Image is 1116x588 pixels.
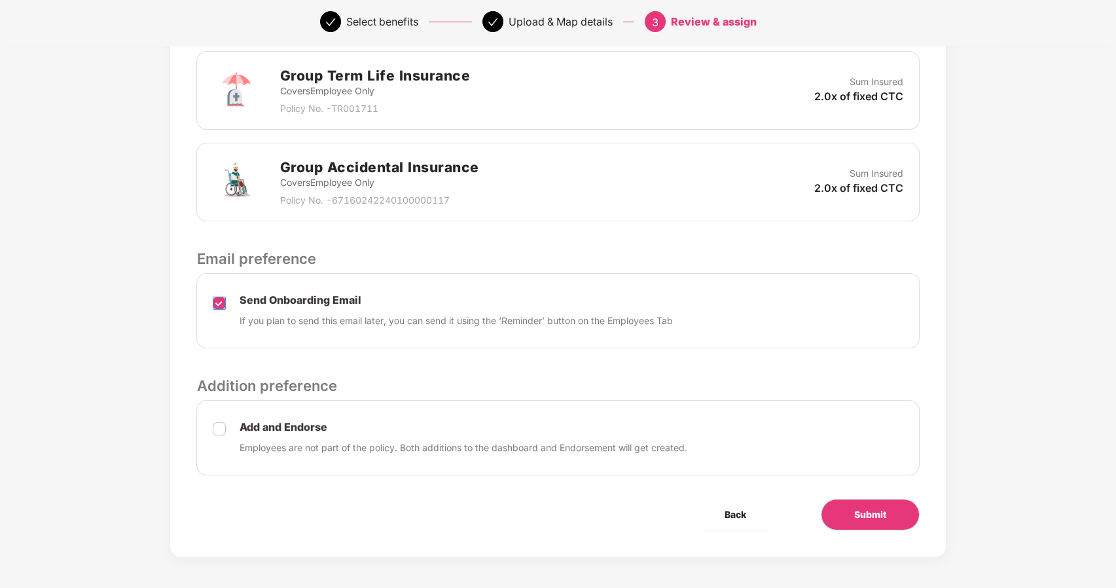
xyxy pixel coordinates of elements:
[725,507,746,522] span: Back
[488,17,498,28] span: check
[850,75,903,89] p: Sum Insured
[279,193,478,208] p: Policy No. - 67160242240100000117
[814,181,903,195] p: 2.0x of fixed CTC
[850,166,903,181] p: Sum Insured
[213,158,260,206] img: svg+xml;base64,PHN2ZyB4bWxucz0iaHR0cDovL3d3dy53My5vcmcvMjAwMC9zdmciIHdpZHRoPSI3MiIgaGVpZ2h0PSI3Mi...
[671,11,757,32] div: Review & assign
[239,293,672,307] p: Send Onboarding Email
[854,507,886,522] span: Submit
[325,17,336,28] span: check
[239,314,672,328] p: If you plan to send this email later, you can send it using the ‘Reminder’ button on the Employee...
[279,65,470,86] h2: Group Term Life Insurance
[814,89,903,103] p: 2.0x of fixed CTC
[279,101,470,116] p: Policy No. - TR001711
[692,499,779,530] button: Back
[213,67,260,114] img: svg+xml;base64,PHN2ZyB4bWxucz0iaHR0cDovL3d3dy53My5vcmcvMjAwMC9zdmciIHdpZHRoPSI3MiIgaGVpZ2h0PSI3Mi...
[346,11,418,32] div: Select benefits
[196,375,919,397] p: Addition preference
[279,175,478,190] p: Covers Employee Only
[196,248,919,270] p: Email preference
[652,16,658,29] span: 3
[279,156,478,178] h2: Group Accidental Insurance
[821,499,920,530] button: Submit
[239,441,687,455] p: Employees are not part of the policy. Both additions to the dashboard and Endorsement will get cr...
[279,84,470,98] p: Covers Employee Only
[509,11,613,32] div: Upload & Map details
[239,420,687,434] p: Add and Endorse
